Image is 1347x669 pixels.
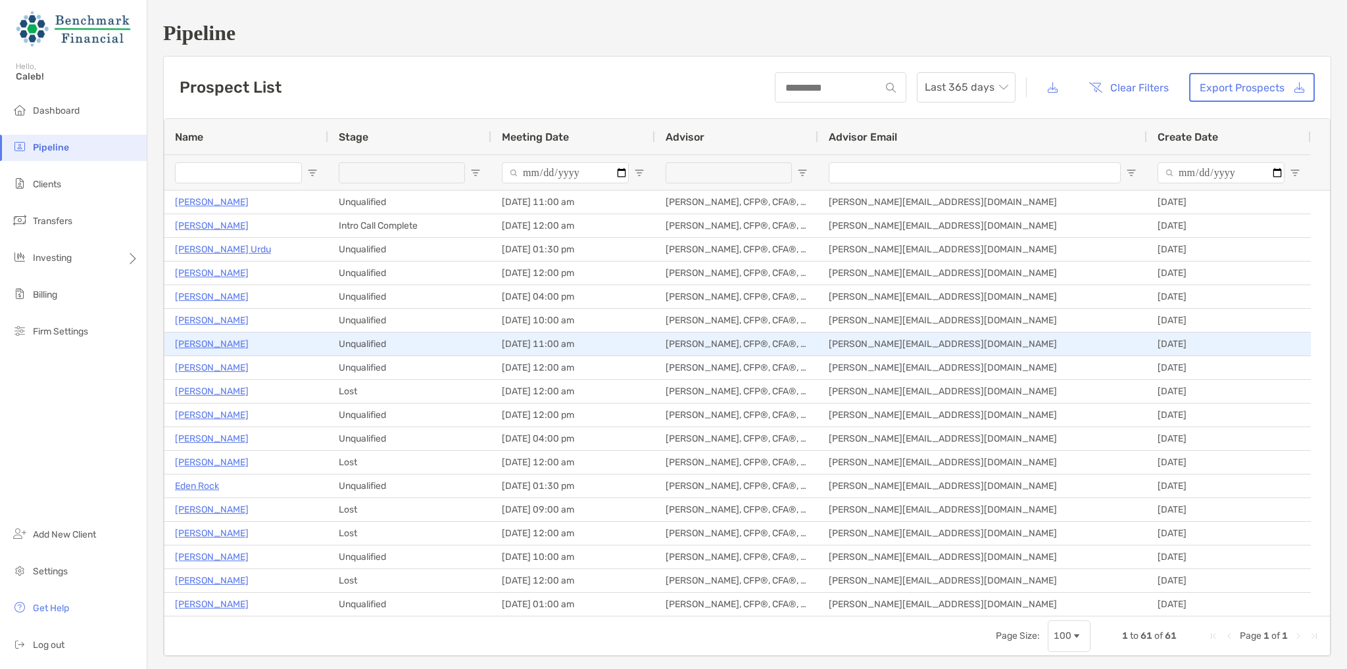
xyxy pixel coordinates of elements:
[655,451,818,474] div: [PERSON_NAME], CFP®, CFA®, MSF
[12,212,28,228] img: transfers icon
[818,451,1147,474] div: [PERSON_NAME][EMAIL_ADDRESS][DOMAIN_NAME]
[180,78,282,97] h3: Prospect List
[175,218,249,234] a: [PERSON_NAME]
[328,356,491,379] div: Unqualified
[1263,630,1269,641] span: 1
[491,569,655,592] div: [DATE] 12:00 am
[328,427,491,450] div: Unqualified
[328,214,491,237] div: Intro Call Complete
[175,454,249,471] a: [PERSON_NAME]
[1158,162,1285,183] input: Create Date Filter Input
[1122,630,1128,641] span: 1
[175,430,249,447] a: [PERSON_NAME]
[328,404,491,427] div: Unqualified
[491,285,655,308] div: [DATE] 04:00 pm
[655,356,818,379] div: [PERSON_NAME], CFP®, CFA®, MSF
[655,380,818,403] div: [PERSON_NAME], CFP®, CFA®, MSF
[328,309,491,332] div: Unqualified
[491,262,655,285] div: [DATE] 12:00 pm
[491,404,655,427] div: [DATE] 12:00 pm
[163,21,1331,45] h1: Pipeline
[175,407,249,423] a: [PERSON_NAME]
[634,168,645,178] button: Open Filter Menu
[818,191,1147,214] div: [PERSON_NAME][EMAIL_ADDRESS][DOMAIN_NAME]
[1293,631,1304,641] div: Next Page
[1147,356,1311,379] div: [DATE]
[1147,593,1311,616] div: [DATE]
[33,529,96,540] span: Add New Client
[33,603,69,614] span: Get Help
[491,309,655,332] div: [DATE] 10:00 am
[818,214,1147,237] div: [PERSON_NAME][EMAIL_ADDRESS][DOMAIN_NAME]
[328,593,491,616] div: Unqualified
[491,191,655,214] div: [DATE] 11:00 am
[175,194,249,210] p: [PERSON_NAME]
[655,522,818,545] div: [PERSON_NAME], CFP®, CFA®, MSF
[12,249,28,265] img: investing icon
[502,162,629,183] input: Meeting Date Filter Input
[1271,630,1280,641] span: of
[655,238,818,261] div: [PERSON_NAME], CFP®, CFA®, MSF
[328,498,491,521] div: Lost
[175,501,249,518] p: [PERSON_NAME]
[175,241,271,258] a: [PERSON_NAME] Urdu
[328,333,491,356] div: Unqualified
[1147,569,1311,592] div: [DATE]
[33,179,61,190] span: Clients
[12,599,28,615] img: get-help icon
[328,569,491,592] div: Lost
[175,265,249,281] a: [PERSON_NAME]
[175,359,249,376] p: [PERSON_NAME]
[16,71,139,82] span: Caleb!
[33,105,80,116] span: Dashboard
[1147,285,1311,308] div: [DATE]
[175,478,219,494] a: Eden Rock
[1224,631,1235,641] div: Previous Page
[1147,238,1311,261] div: [DATE]
[491,522,655,545] div: [DATE] 12:00 am
[1147,262,1311,285] div: [DATE]
[175,288,249,305] a: [PERSON_NAME]
[175,549,249,565] p: [PERSON_NAME]
[33,566,68,577] span: Settings
[1048,620,1090,652] div: Page Size
[328,451,491,474] div: Lost
[655,214,818,237] div: [PERSON_NAME], CFP®, CFA®, MSF
[1158,131,1218,143] span: Create Date
[818,262,1147,285] div: [PERSON_NAME][EMAIL_ADDRESS][DOMAIN_NAME]
[175,572,249,589] a: [PERSON_NAME]
[328,262,491,285] div: Unqualified
[491,238,655,261] div: [DATE] 01:30 pm
[470,168,481,178] button: Open Filter Menu
[1208,631,1219,641] div: First Page
[818,474,1147,497] div: [PERSON_NAME][EMAIL_ADDRESS][DOMAIN_NAME]
[12,102,28,118] img: dashboard icon
[1290,168,1300,178] button: Open Filter Menu
[655,427,818,450] div: [PERSON_NAME], CFP®, CFA®, MSF
[818,404,1147,427] div: [PERSON_NAME][EMAIL_ADDRESS][DOMAIN_NAME]
[1282,630,1288,641] span: 1
[175,131,203,143] span: Name
[1240,630,1261,641] span: Page
[12,323,28,338] img: firm-settings icon
[33,142,69,153] span: Pipeline
[12,139,28,154] img: pipeline icon
[12,563,28,578] img: settings icon
[1147,451,1311,474] div: [DATE]
[1147,191,1311,214] div: [DATE]
[328,380,491,403] div: Lost
[1147,498,1311,521] div: [DATE]
[12,526,28,542] img: add_new_client icon
[328,191,491,214] div: Unqualified
[491,593,655,616] div: [DATE] 01:00 am
[818,238,1147,261] div: [PERSON_NAME][EMAIL_ADDRESS][DOMAIN_NAME]
[175,162,302,183] input: Name Filter Input
[797,168,808,178] button: Open Filter Menu
[175,312,249,329] p: [PERSON_NAME]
